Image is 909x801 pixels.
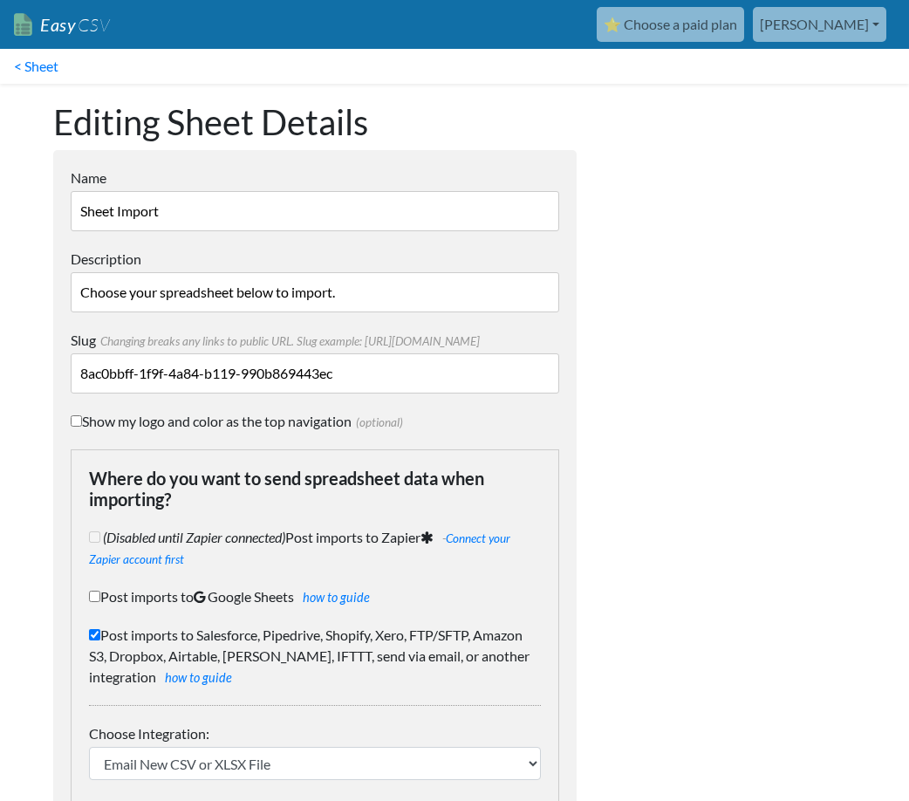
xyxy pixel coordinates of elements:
h1: Editing Sheet Details [53,101,577,143]
label: Description [71,249,559,270]
label: Show my logo and color as the top navigation [71,411,559,432]
span: CSV [76,14,110,36]
a: how to guide [165,670,232,685]
label: Post imports to Zapier [89,527,541,569]
label: Slug [71,330,559,351]
a: how to guide [303,590,370,605]
input: Post imports to Salesforce, Pipedrive, Shopify, Xero, FTP/SFTP, Amazon S3, Dropbox, Airtable, [PE... [89,629,100,640]
label: Name [71,168,559,188]
a: EasyCSV [14,7,110,43]
a: [PERSON_NAME] [753,7,886,42]
input: Show my logo and color as the top navigation(optional) [71,415,82,427]
span: Changing breaks any links to public URL. Slug example: [URL][DOMAIN_NAME] [96,334,480,348]
span: (optional) [352,415,403,429]
label: Choose Integration: [89,723,541,744]
input: (Disabled until Zapier connected)Post imports to Zapier -Connect your Zapier account first [89,531,100,543]
i: (Disabled until Zapier connected) [103,529,285,545]
label: Post imports to Salesforce, Pipedrive, Shopify, Xero, FTP/SFTP, Amazon S3, Dropbox, Airtable, [PE... [89,625,541,688]
input: Post imports toGoogle Sheetshow to guide [89,591,100,602]
label: Post imports to Google Sheets [89,586,541,607]
h4: Where do you want to send spreadsheet data when importing? [89,468,541,510]
a: ⭐ Choose a paid plan [597,7,744,42]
